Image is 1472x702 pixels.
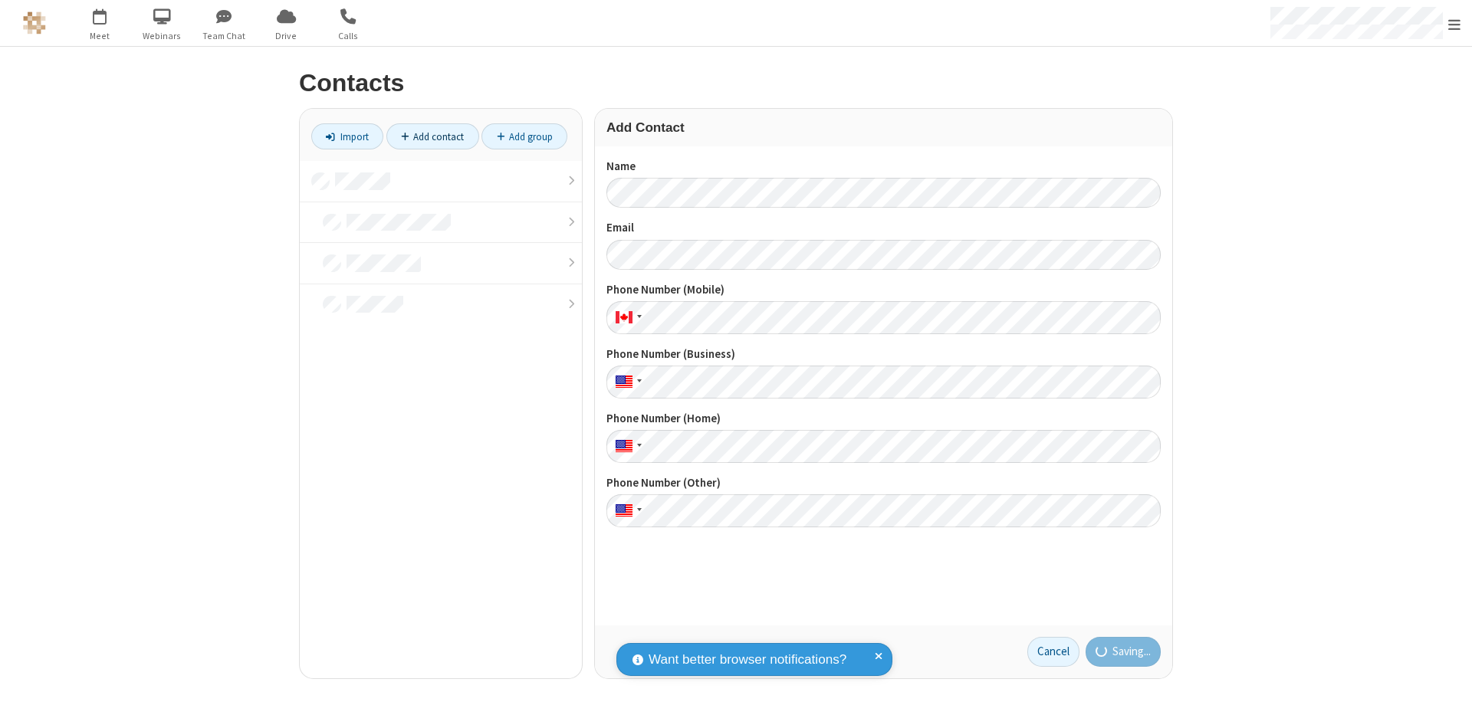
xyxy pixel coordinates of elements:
[133,29,191,43] span: Webinars
[195,29,253,43] span: Team Chat
[299,70,1173,97] h2: Contacts
[320,29,377,43] span: Calls
[606,301,646,334] div: Canada: + 1
[606,474,1161,492] label: Phone Number (Other)
[649,650,846,670] span: Want better browser notifications?
[606,494,646,527] div: United States: + 1
[481,123,567,149] a: Add group
[606,219,1161,237] label: Email
[23,11,46,34] img: QA Selenium DO NOT DELETE OR CHANGE
[386,123,479,149] a: Add contact
[606,410,1161,428] label: Phone Number (Home)
[1086,637,1161,668] button: Saving...
[1027,637,1079,668] a: Cancel
[606,346,1161,363] label: Phone Number (Business)
[606,366,646,399] div: United States: + 1
[1112,643,1151,661] span: Saving...
[606,120,1161,135] h3: Add Contact
[606,158,1161,175] label: Name
[71,29,129,43] span: Meet
[606,430,646,463] div: United States: + 1
[606,281,1161,299] label: Phone Number (Mobile)
[1434,662,1460,691] iframe: Chat
[258,29,315,43] span: Drive
[311,123,383,149] a: Import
